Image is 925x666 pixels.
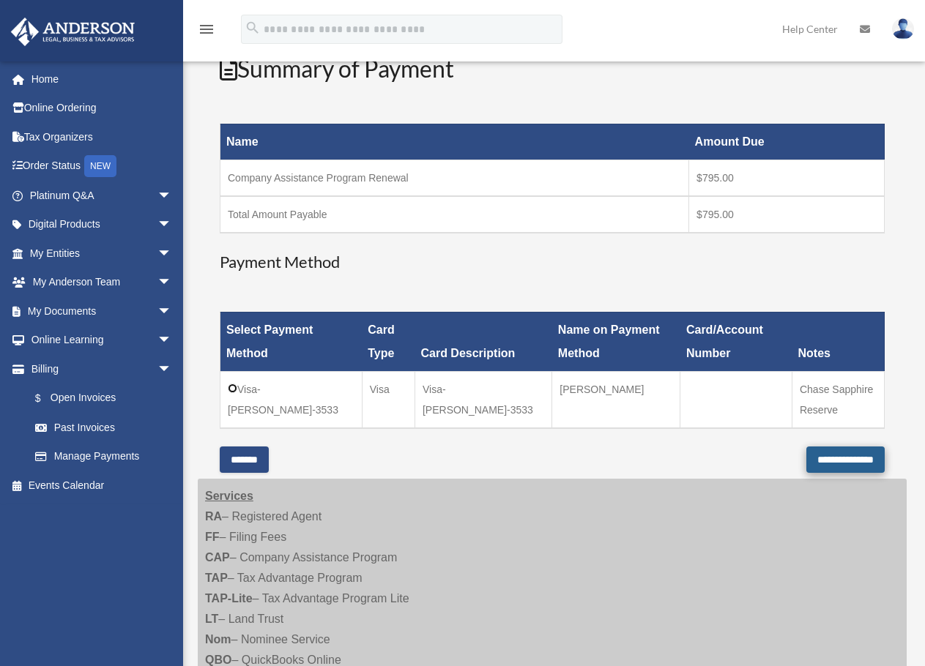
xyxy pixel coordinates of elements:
i: menu [198,20,215,38]
strong: Nom [205,633,231,646]
a: $Open Invoices [21,383,179,414]
th: Card Type [362,312,415,371]
a: Manage Payments [21,442,187,471]
td: Total Amount Payable [220,196,689,233]
strong: QBO [205,654,231,666]
strong: RA [205,510,222,523]
span: arrow_drop_down [157,268,187,298]
strong: Services [205,490,253,502]
span: arrow_drop_down [157,210,187,240]
a: Digital Productsarrow_drop_down [10,210,194,239]
a: Online Ordering [10,94,194,123]
td: Company Assistance Program Renewal [220,160,689,196]
span: arrow_drop_down [157,181,187,211]
td: $795.00 [689,196,885,233]
a: Online Learningarrow_drop_down [10,326,194,355]
strong: CAP [205,551,230,564]
td: [PERSON_NAME] [552,371,680,428]
th: Amount Due [689,124,885,160]
img: User Pic [892,18,914,40]
h2: Summary of Payment [220,53,885,86]
th: Name on Payment Method [552,312,680,371]
th: Name [220,124,689,160]
i: search [245,20,261,36]
span: $ [43,389,51,408]
span: arrow_drop_down [157,239,187,269]
a: My Documentsarrow_drop_down [10,296,194,326]
a: Events Calendar [10,471,194,500]
strong: FF [205,531,220,543]
a: My Entitiesarrow_drop_down [10,239,194,268]
span: arrow_drop_down [157,326,187,356]
a: My Anderson Teamarrow_drop_down [10,268,194,297]
span: arrow_drop_down [157,354,187,384]
td: $795.00 [689,160,885,196]
th: Card/Account Number [680,312,792,371]
th: Select Payment Method [220,312,363,371]
a: Tax Organizers [10,122,194,151]
a: Order StatusNEW [10,151,194,182]
a: Past Invoices [21,413,187,442]
a: Home [10,64,194,94]
span: arrow_drop_down [157,296,187,326]
a: Billingarrow_drop_down [10,354,187,383]
strong: LT [205,613,218,625]
a: menu [198,26,215,38]
td: Visa-[PERSON_NAME]-3533 [220,371,363,428]
a: Platinum Q&Aarrow_drop_down [10,181,194,210]
td: Chase Sapphire Reserve [792,371,884,428]
div: NEW [84,155,116,177]
h3: Payment Method [220,251,885,274]
th: Card Description [415,312,551,371]
td: Visa [362,371,415,428]
td: Visa-[PERSON_NAME]-3533 [415,371,551,428]
img: Anderson Advisors Platinum Portal [7,18,139,46]
strong: TAP-Lite [205,592,253,605]
th: Notes [792,312,884,371]
strong: TAP [205,572,228,584]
